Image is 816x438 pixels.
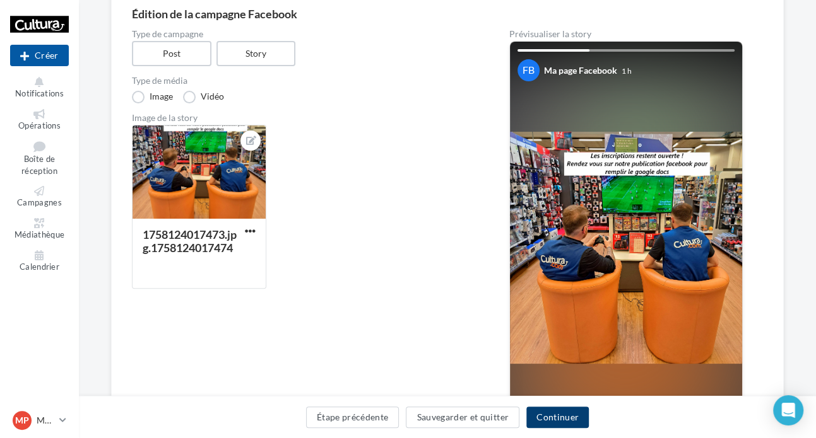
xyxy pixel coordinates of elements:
[21,154,57,176] span: Boîte de réception
[18,120,61,130] span: Opérations
[526,406,589,428] button: Continuer
[10,45,69,66] div: Nouvelle campagne
[132,76,469,85] label: Type de média
[15,88,64,98] span: Notifications
[10,138,69,178] a: Boîte de réception
[37,414,54,427] p: Marine POURNIN
[17,198,62,208] span: Campagnes
[216,41,296,66] label: Story
[10,107,69,134] a: Opérations
[517,59,540,81] div: FB
[306,406,399,428] button: Étape précédente
[622,66,632,76] div: 1 h
[15,414,29,427] span: MP
[132,30,469,38] label: Type de campagne
[10,248,69,275] a: Calendrier
[132,91,173,103] label: Image
[544,64,617,77] div: Ma page Facebook
[510,132,742,364] img: Your Facebook story preview
[143,228,237,255] div: 1758124017473.jpg.1758124017474
[773,395,803,425] div: Open Intercom Messenger
[10,183,69,210] a: Campagnes
[15,229,65,239] span: Médiathèque
[132,41,211,66] label: Post
[132,8,763,20] div: Édition de la campagne Facebook
[10,408,69,432] a: MP Marine POURNIN
[10,74,69,101] button: Notifications
[183,91,224,103] label: Vidéo
[20,262,59,272] span: Calendrier
[132,113,469,122] div: Image de la story
[406,406,519,428] button: Sauvegarder et quitter
[10,45,69,66] button: Créer
[10,216,69,243] a: Médiathèque
[509,30,743,38] div: Prévisualiser la story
